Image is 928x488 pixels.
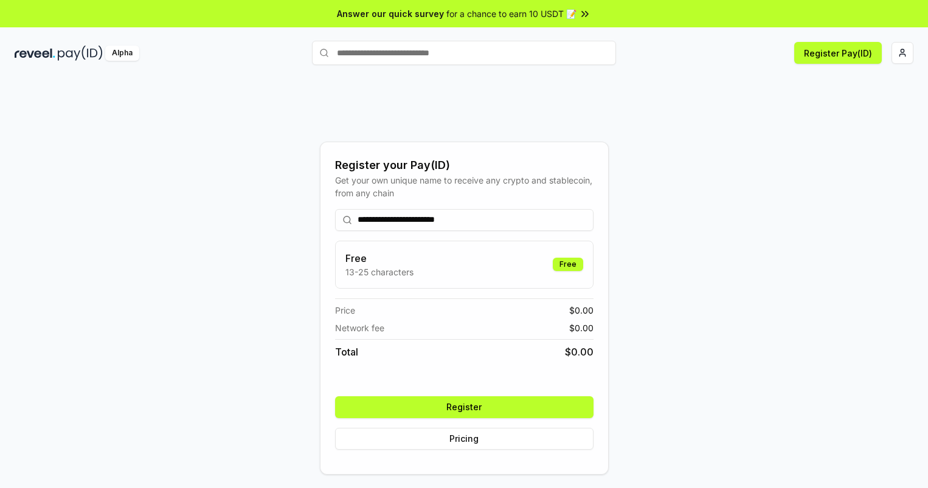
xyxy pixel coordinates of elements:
[337,7,444,20] span: Answer our quick survey
[569,321,594,334] span: $ 0.00
[794,42,882,64] button: Register Pay(ID)
[335,396,594,418] button: Register
[565,345,594,359] span: $ 0.00
[105,46,139,61] div: Alpha
[335,428,594,450] button: Pricing
[15,46,55,61] img: reveel_dark
[335,345,358,359] span: Total
[335,174,594,199] div: Get your own unique name to receive any crypto and stablecoin, from any chain
[335,304,355,317] span: Price
[446,7,577,20] span: for a chance to earn 10 USDT 📝
[569,304,594,317] span: $ 0.00
[553,258,583,271] div: Free
[335,157,594,174] div: Register your Pay(ID)
[58,46,103,61] img: pay_id
[345,251,414,266] h3: Free
[335,321,384,334] span: Network fee
[345,266,414,278] p: 13-25 characters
